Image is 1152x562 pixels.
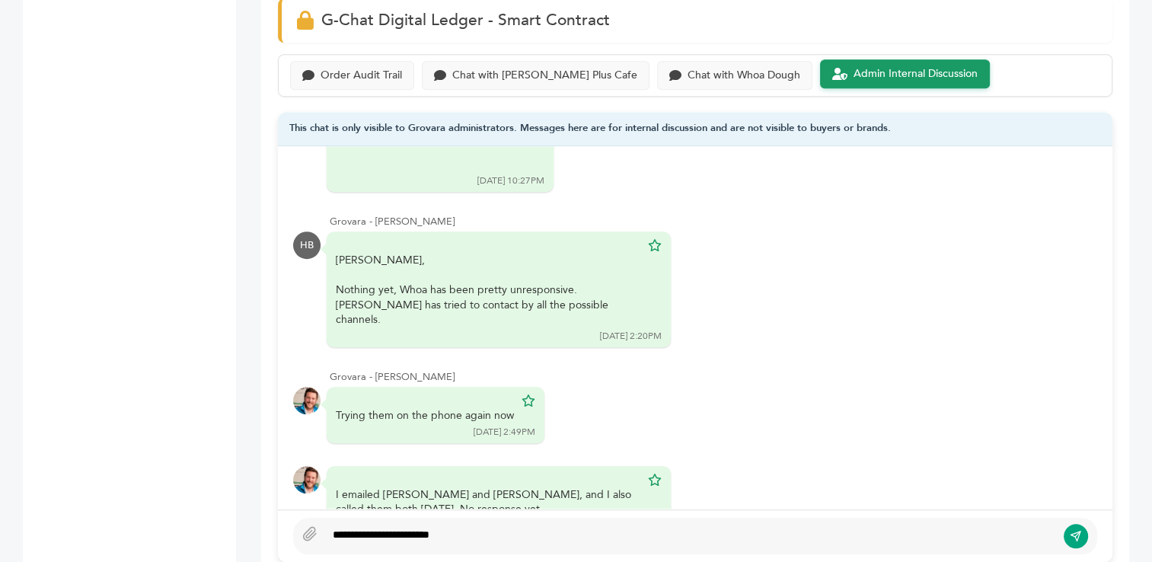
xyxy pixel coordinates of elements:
div: [DATE] 2:49PM [474,426,535,439]
div: @[PERSON_NAME] any updates here? [336,127,523,172]
div: Chat with Whoa Dough [688,69,800,82]
div: [DATE] 10:27PM [477,174,544,187]
div: Chat with [PERSON_NAME] Plus Cafe [452,69,637,82]
div: Grovara - [PERSON_NAME] [330,215,1097,228]
div: Grovara - [PERSON_NAME] [330,370,1097,384]
div: Trying them on the phone again now [336,408,514,423]
div: Nothing yet, Whoa has been pretty unresponsive. [PERSON_NAME] has tried to contact by all the pos... [336,253,640,327]
div: HB [293,232,321,259]
div: Order Audit Trail [321,69,402,82]
div: This chat is only visible to Grovara administrators. Messages here are for internal discussion an... [278,112,1112,146]
span: G-Chat Digital Ledger - Smart Contract [321,9,610,31]
div: Admin Internal Discussion [854,68,978,81]
div: I emailed [PERSON_NAME] and [PERSON_NAME], and I also called them both [DATE]. No response yet. [336,487,640,517]
div: [PERSON_NAME], [336,253,640,268]
div: [DATE] 2:20PM [600,330,662,343]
